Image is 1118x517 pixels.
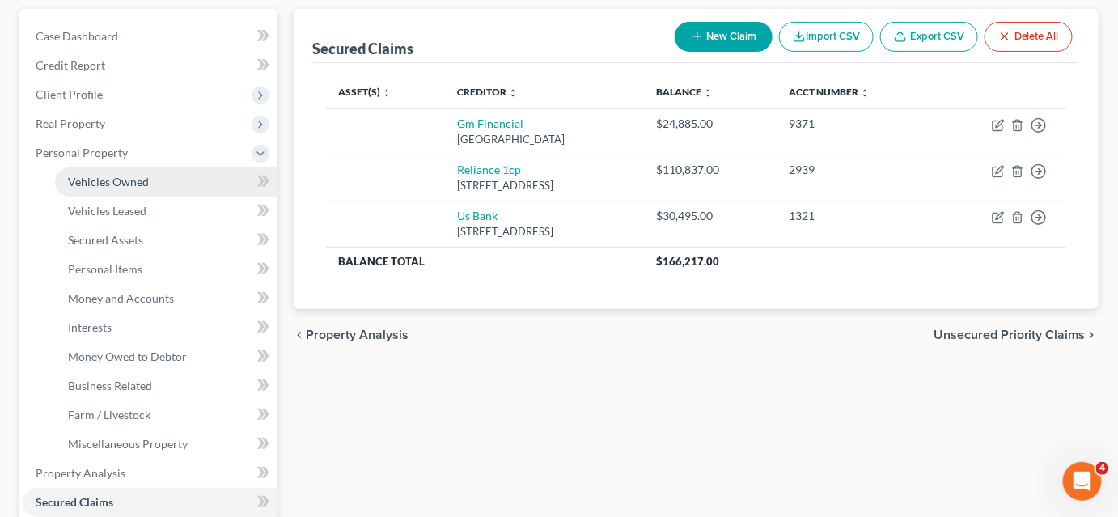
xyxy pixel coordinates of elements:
i: chevron_right [1086,328,1099,341]
div: [STREET_ADDRESS] [457,178,630,193]
span: Credit Report [36,58,105,72]
span: Money and Accounts [68,291,174,305]
a: Farm / Livestock [55,400,277,430]
span: Secured Claims [36,495,113,509]
a: Secured Claims [23,488,277,517]
a: Gm Financial [457,117,523,130]
a: Vehicles Owned [55,167,277,197]
span: Unsecured Priority Claims [934,328,1086,341]
div: 9371 [790,116,923,132]
a: Balance unfold_more [656,86,713,98]
span: Property Analysis [307,328,409,341]
div: 2939 [790,162,923,178]
i: chevron_left [294,328,307,341]
span: Money Owed to Debtor [68,350,187,363]
div: $24,885.00 [656,116,763,132]
span: Farm / Livestock [68,408,150,422]
div: $110,837.00 [656,162,763,178]
span: Personal Items [68,262,142,276]
th: Balance Total [326,247,644,276]
span: Secured Assets [68,233,143,247]
a: Money Owed to Debtor [55,342,277,371]
a: Business Related [55,371,277,400]
span: Vehicles Leased [68,204,146,218]
i: unfold_more [383,88,392,98]
a: Reliance 1cp [457,163,521,176]
div: $30,495.00 [656,208,763,224]
div: 1321 [790,208,923,224]
div: Secured Claims [313,39,414,58]
button: Import CSV [779,22,874,52]
a: Creditor unfold_more [457,86,518,98]
i: unfold_more [861,88,870,98]
a: Vehicles Leased [55,197,277,226]
button: New Claim [675,22,773,52]
i: unfold_more [508,88,518,98]
a: Asset(s) unfold_more [339,86,392,98]
span: Miscellaneous Property [68,437,188,451]
a: Miscellaneous Property [55,430,277,459]
button: chevron_left Property Analysis [294,328,409,341]
a: Export CSV [880,22,978,52]
i: unfold_more [703,88,713,98]
div: [GEOGRAPHIC_DATA] [457,132,630,147]
a: Acct Number unfold_more [790,86,870,98]
a: Personal Items [55,255,277,284]
span: Client Profile [36,87,103,101]
a: Interests [55,313,277,342]
span: Business Related [68,379,152,392]
a: Case Dashboard [23,22,277,51]
span: Case Dashboard [36,29,118,43]
span: Vehicles Owned [68,175,149,189]
button: Unsecured Priority Claims chevron_right [934,328,1099,341]
span: Real Property [36,117,105,130]
a: Money and Accounts [55,284,277,313]
button: Delete All [985,22,1073,52]
span: Interests [68,320,112,334]
a: Us Bank [457,209,498,222]
span: Personal Property [36,146,128,159]
span: Property Analysis [36,466,125,480]
a: Secured Assets [55,226,277,255]
span: 4 [1096,462,1109,475]
span: $166,217.00 [656,255,719,268]
iframe: Intercom live chat [1063,462,1102,501]
a: Credit Report [23,51,277,80]
div: [STREET_ADDRESS] [457,224,630,239]
a: Property Analysis [23,459,277,488]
